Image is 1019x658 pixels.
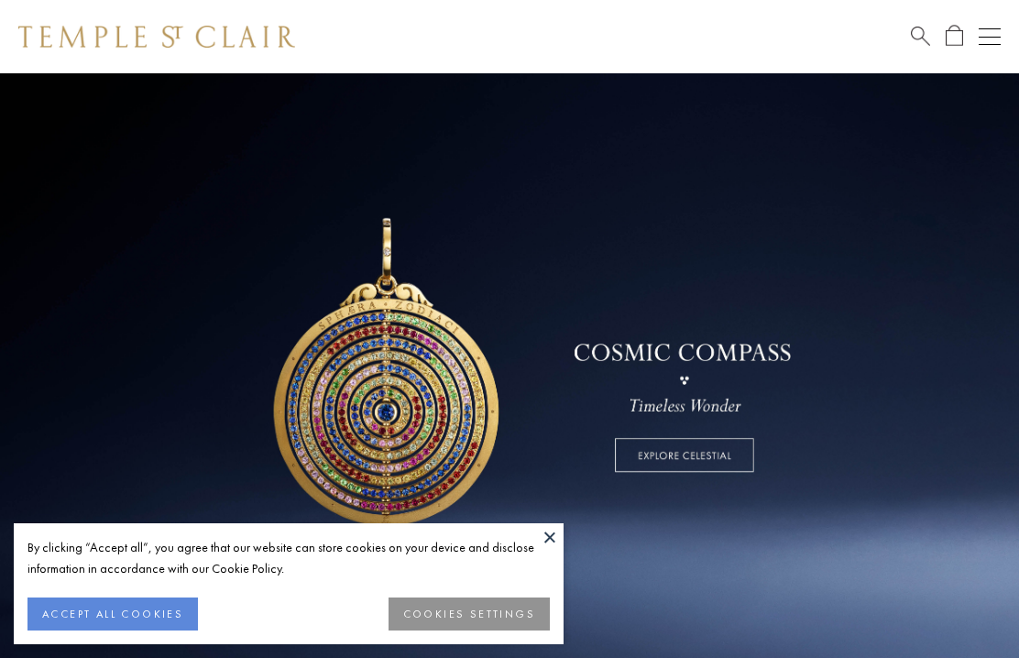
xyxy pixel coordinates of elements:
[18,26,295,48] img: Temple St. Clair
[27,537,550,579] div: By clicking “Accept all”, you agree that our website can store cookies on your device and disclos...
[911,25,930,48] a: Search
[389,598,550,631] button: COOKIES SETTINGS
[946,25,963,48] a: Open Shopping Bag
[979,26,1001,48] button: Open navigation
[27,598,198,631] button: ACCEPT ALL COOKIES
